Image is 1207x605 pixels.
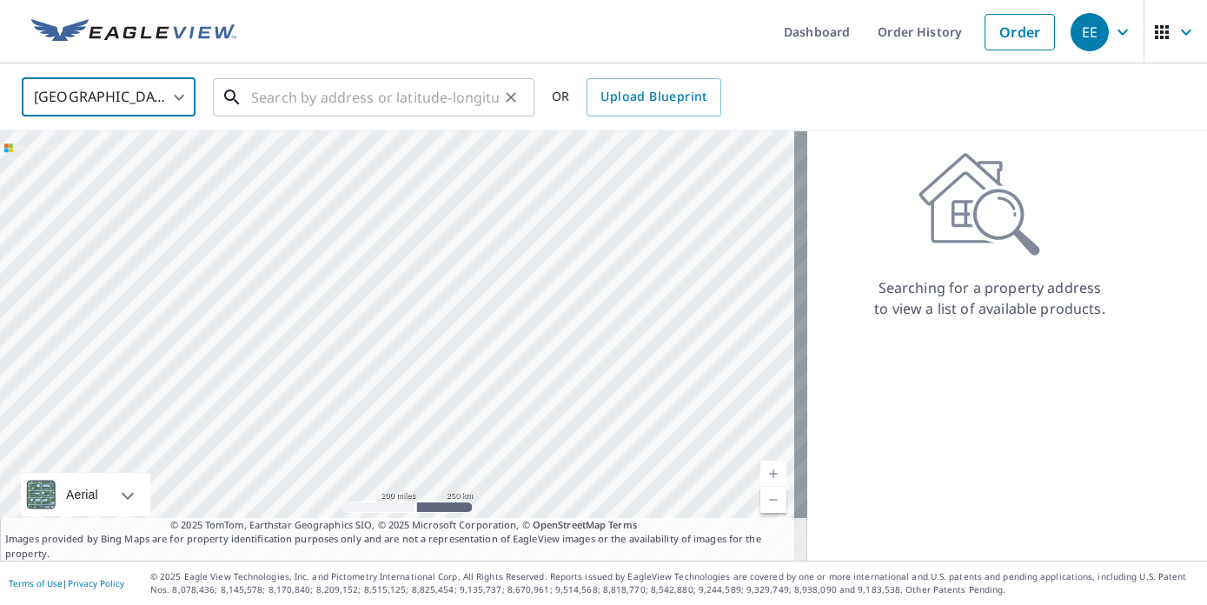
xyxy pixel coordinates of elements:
[9,577,63,589] a: Terms of Use
[760,461,786,487] a: Current Level 5, Zoom In
[61,473,103,516] div: Aerial
[760,487,786,513] a: Current Level 5, Zoom Out
[552,78,721,116] div: OR
[251,73,499,122] input: Search by address or latitude-longitude
[170,518,637,533] span: © 2025 TomTom, Earthstar Geographics SIO, © 2025 Microsoft Corporation, ©
[587,78,720,116] a: Upload Blueprint
[22,73,196,122] div: [GEOGRAPHIC_DATA]
[985,14,1055,50] a: Order
[499,85,523,110] button: Clear
[9,578,124,588] p: |
[150,570,1198,596] p: © 2025 Eagle View Technologies, Inc. and Pictometry International Corp. All Rights Reserved. Repo...
[600,86,706,108] span: Upload Blueprint
[1071,13,1109,51] div: EE
[31,19,236,45] img: EV Logo
[68,577,124,589] a: Privacy Policy
[873,277,1106,319] p: Searching for a property address to view a list of available products.
[21,473,150,516] div: Aerial
[608,518,637,531] a: Terms
[533,518,606,531] a: OpenStreetMap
